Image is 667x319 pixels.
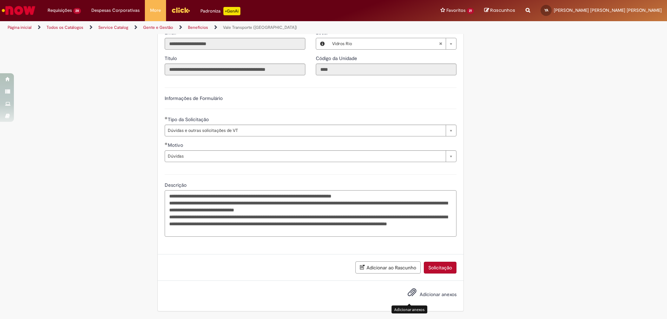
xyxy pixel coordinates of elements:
[332,38,439,49] span: Vidros Rio
[91,7,140,14] span: Despesas Corporativas
[420,291,456,297] span: Adicionar anexos
[165,55,178,62] label: Somente leitura - Título
[406,286,418,302] button: Adicionar anexos
[165,117,168,119] span: Obrigatório Preenchido
[223,7,240,15] p: +GenAi
[165,190,456,237] textarea: Descrição
[329,38,456,49] a: Vidros RioLimpar campo Local
[316,55,359,62] label: Somente leitura - Código da Unidade
[355,261,421,274] button: Adicionar ao Rascunho
[316,38,329,49] button: Local, Visualizar este registro Vidros Rio
[168,116,210,123] span: Tipo da Solicitação
[143,25,173,30] a: Gente e Gestão
[484,7,515,14] a: Rascunhos
[424,262,456,274] button: Solicitação
[73,8,81,14] span: 28
[150,7,161,14] span: More
[435,38,446,49] abbr: Limpar campo Local
[544,8,548,12] span: YA
[188,25,208,30] a: Benefícios
[8,25,32,30] a: Página inicial
[467,8,474,14] span: 21
[168,151,442,162] span: Dúvidas
[223,25,297,30] a: Vale Transporte ([GEOGRAPHIC_DATA])
[554,7,662,13] span: [PERSON_NAME] [PERSON_NAME] [PERSON_NAME]
[165,142,168,145] span: Obrigatório Preenchido
[392,305,427,313] div: Adicionar anexos
[200,7,240,15] div: Padroniza
[165,38,305,50] input: Email
[165,182,188,188] span: Descrição
[446,7,466,14] span: Favoritos
[168,142,184,148] span: Motivo
[48,7,72,14] span: Requisições
[168,125,442,136] span: Dúvidas e outras solicitações de VT
[5,21,439,34] ul: Trilhas de página
[490,7,515,14] span: Rascunhos
[47,25,83,30] a: Todos os Catálogos
[165,95,223,101] label: Informações de Formulário
[316,64,456,75] input: Código da Unidade
[171,5,190,15] img: click_logo_yellow_360x200.png
[165,64,305,75] input: Título
[98,25,128,30] a: Service Catalog
[1,3,36,17] img: ServiceNow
